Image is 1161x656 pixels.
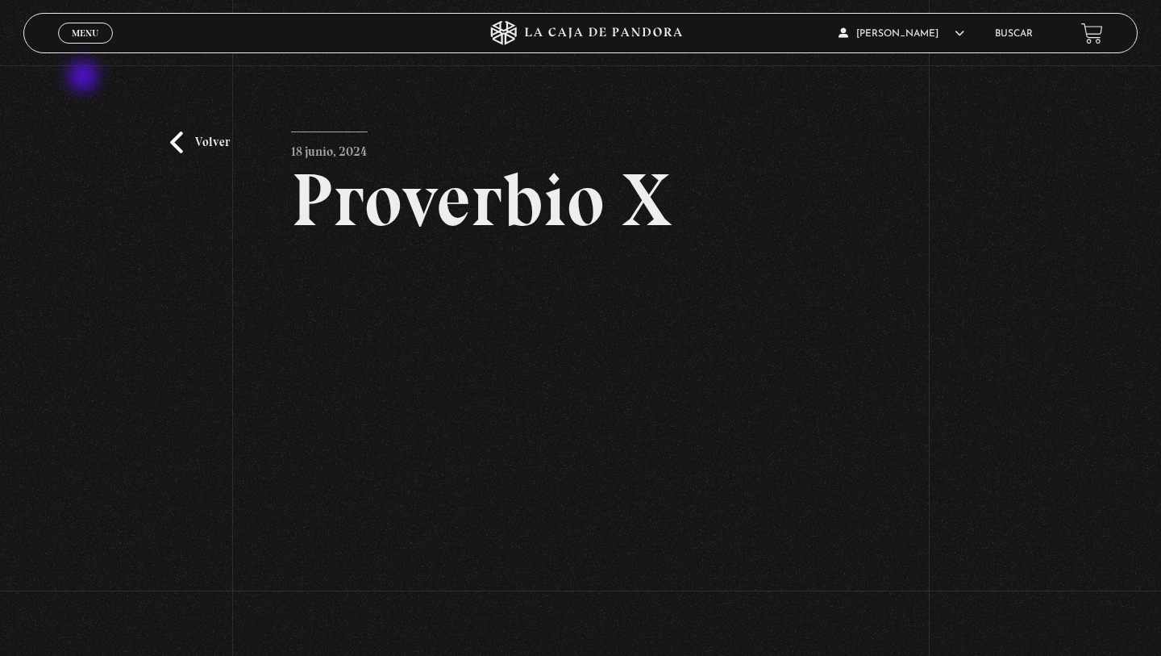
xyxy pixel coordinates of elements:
h2: Proverbio X [291,163,871,237]
span: Menu [72,28,98,38]
span: [PERSON_NAME] [838,29,964,39]
a: View your shopping cart [1081,23,1103,44]
span: Cerrar [67,42,105,53]
a: Volver [170,132,230,153]
a: Buscar [995,29,1033,39]
p: 18 junio, 2024 [291,132,368,164]
iframe: Dailymotion video player – Prov 10 final [291,261,871,647]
